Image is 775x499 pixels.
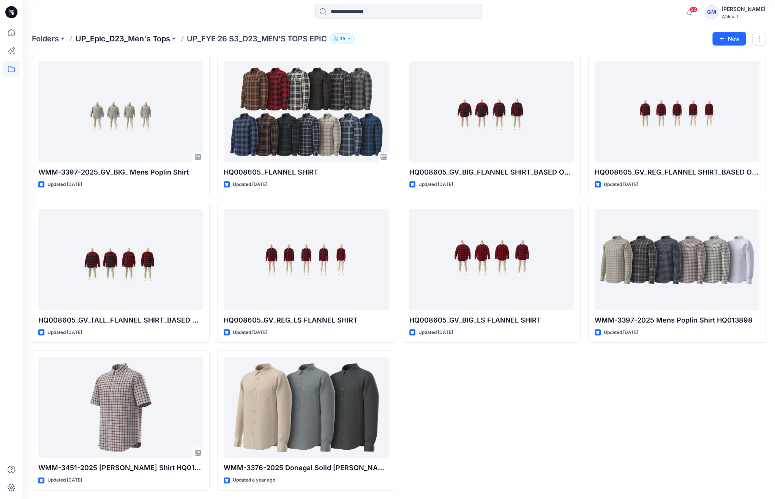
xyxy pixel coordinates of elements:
p: HQ008605_GV_REG_FLANNEL SHIRT_BASED ON CTA PTN SHAPE [595,167,759,178]
p: HQ008605_GV_TALL_FLANNEL SHIRT_BASED ON CTA PTN SHAPE [38,315,203,326]
p: HQ008605_GV_REG_LS FLANNEL SHIRT [224,315,388,326]
a: Folders [32,33,59,44]
p: Updated a year ago [233,476,275,484]
div: [PERSON_NAME] [721,5,766,14]
button: New [712,32,746,46]
p: WMM-3397-2025_GV_BIG_ Mens Poplin Shirt [38,167,203,178]
button: 35 [330,33,355,44]
p: UP_FYE 26 S3_D23_MEN’S TOPS EPIC [187,33,327,44]
div: GM [705,5,718,19]
p: HQ008605_FLANNEL SHIRT [224,167,388,178]
p: Updated [DATE] [47,329,82,337]
a: WMM-3397-2025 Mens Poplin Shirt HQ013898 [595,209,759,310]
a: WMM-3397-2025_GV_BIG_ Mens Poplin Shirt [38,61,203,162]
p: Updated [DATE] [418,181,453,189]
a: WMM-3451-2025 SS Poplin Shirt HQ013900 [38,357,203,458]
p: HQ008605_GV_BIG_FLANNEL SHIRT_BASED ON CTA PTN SHAPE [409,167,574,178]
a: HQ008605_FLANNEL SHIRT [224,61,388,162]
p: 35 [339,35,345,43]
p: Updated [DATE] [604,329,638,337]
p: Updated [DATE] [233,181,267,189]
p: Updated [DATE] [47,181,82,189]
a: WMM-3376-2025 Donegal Solid Heather Shirt [224,357,388,458]
a: HQ008605_GV_REG_FLANNEL SHIRT_BASED ON CTA PTN SHAPE [595,61,759,162]
a: HQ008605_GV_BIG_LS FLANNEL SHIRT [409,209,574,310]
span: 22 [689,6,698,13]
p: Updated [DATE] [604,181,638,189]
p: WMM-3397-2025 Mens Poplin Shirt HQ013898 [595,315,759,326]
p: Updated [DATE] [233,329,267,337]
p: WMM-3376-2025 Donegal Solid [PERSON_NAME] [224,463,388,473]
a: HQ008605_GV_BIG_FLANNEL SHIRT_BASED ON CTA PTN SHAPE [409,61,574,162]
p: HQ008605_GV_BIG_LS FLANNEL SHIRT [409,315,574,326]
div: Walmart [721,14,766,19]
p: Updated [DATE] [47,476,82,484]
p: WMM-3451-2025 [PERSON_NAME] Shirt HQ013900 [38,463,203,473]
a: HQ008605_GV_REG_LS FLANNEL SHIRT [224,209,388,310]
p: Updated [DATE] [418,329,453,337]
a: UP_Epic_D23_Men's Tops [76,33,170,44]
a: HQ008605_GV_TALL_FLANNEL SHIRT_BASED ON CTA PTN SHAPE [38,209,203,310]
